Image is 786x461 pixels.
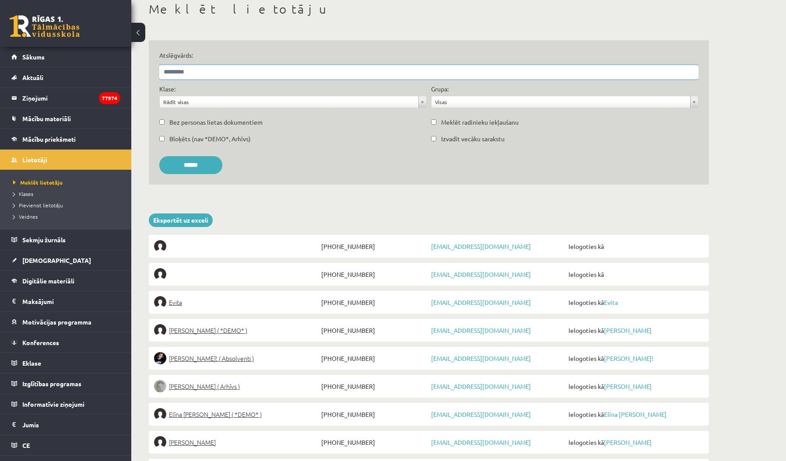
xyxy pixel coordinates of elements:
legend: Maksājumi [22,291,120,311]
a: [EMAIL_ADDRESS][DOMAIN_NAME] [431,270,531,278]
img: Elīna Elizabete Ancveriņa [154,324,166,336]
a: Eksportēt uz exceli [149,213,213,227]
span: Izglītības programas [22,380,81,388]
span: Ielogoties kā [566,240,704,252]
h1: Meklēt lietotāju [149,2,709,17]
span: Visas [435,96,687,108]
a: [DEMOGRAPHIC_DATA] [11,250,120,270]
a: Izglītības programas [11,374,120,394]
label: Bloķēts (nav *DEMO*, Arhīvs) [169,134,251,143]
a: [EMAIL_ADDRESS][DOMAIN_NAME] [431,438,531,446]
span: Veidnes [13,213,38,220]
span: [PHONE_NUMBER] [319,380,429,392]
a: [EMAIL_ADDRESS][DOMAIN_NAME] [431,242,531,250]
label: Izvadīt vecāku sarakstu [441,134,505,143]
a: Rādīt visas [160,96,426,108]
a: Motivācijas programma [11,312,120,332]
a: Evita [604,298,618,306]
span: [PHONE_NUMBER] [319,240,429,252]
a: Klases [13,190,123,198]
span: Elīna [PERSON_NAME] ( *DEMO* ) [169,408,262,420]
span: [PERSON_NAME]! ( Absolventi ) [169,352,254,364]
span: Ielogoties kā [566,324,704,336]
label: Grupa: [431,84,449,94]
span: Digitālie materiāli [22,277,74,285]
a: Lietotāji [11,150,120,170]
span: Konferences [22,339,59,346]
img: Evita [154,296,166,308]
label: Klase: [159,84,175,94]
a: Elīna [PERSON_NAME] [604,410,667,418]
span: Ielogoties kā [566,436,704,448]
a: Mācību priekšmeti [11,129,120,149]
span: Informatīvie ziņojumi [22,400,84,408]
a: Meklēt lietotāju [13,178,123,186]
a: [PERSON_NAME] ( Arhīvs ) [154,380,319,392]
label: Bez personas lietas dokumentiem [169,118,263,127]
span: Evita [169,296,182,308]
a: [EMAIL_ADDRESS][DOMAIN_NAME] [431,410,531,418]
a: [EMAIL_ADDRESS][DOMAIN_NAME] [431,326,531,334]
a: [PERSON_NAME]! [604,354,653,362]
a: Mācību materiāli [11,108,120,129]
a: Sākums [11,47,120,67]
span: Jumis [22,421,39,429]
a: CE [11,435,120,455]
span: Motivācijas programma [22,318,91,326]
a: Pievienot lietotāju [13,201,123,209]
a: [PERSON_NAME] [604,326,652,334]
span: [PHONE_NUMBER] [319,296,429,308]
span: [PHONE_NUMBER] [319,408,429,420]
i: 77974 [99,92,120,104]
a: Aktuāli [11,67,120,87]
span: Lietotāji [22,156,47,164]
span: Mācību materiāli [22,115,71,122]
a: Maksājumi [11,291,120,311]
img: Lelde Braune [154,380,166,392]
span: Sekmju žurnāls [22,236,66,244]
span: [PHONE_NUMBER] [319,436,429,448]
span: Ielogoties kā [566,408,704,420]
a: Digitālie materiāli [11,271,120,291]
label: Atslēgvārds: [159,51,698,60]
span: Mācību priekšmeti [22,135,76,143]
img: Velta Daņiļeviča [154,436,166,448]
a: [EMAIL_ADDRESS][DOMAIN_NAME] [431,298,531,306]
span: Rādīt visas [163,96,415,108]
span: Ielogoties kā [566,380,704,392]
span: Sākums [22,53,45,61]
span: Meklēt lietotāju [13,179,63,186]
a: Informatīvie ziņojumi [11,394,120,414]
a: [EMAIL_ADDRESS][DOMAIN_NAME] [431,354,531,362]
span: [PERSON_NAME] [169,436,216,448]
img: Sofija Anrio-Karlauska! [154,352,166,364]
span: [PHONE_NUMBER] [319,324,429,336]
span: [PHONE_NUMBER] [319,352,429,364]
a: [PERSON_NAME] [604,438,652,446]
span: [DEMOGRAPHIC_DATA] [22,256,91,264]
a: Sekmju žurnāls [11,230,120,250]
a: Veidnes [13,213,123,220]
span: Pievienot lietotāju [13,202,63,209]
legend: Ziņojumi [22,88,120,108]
a: Ziņojumi77974 [11,88,120,108]
span: Klases [13,190,33,197]
span: CE [22,441,30,449]
a: Evita [154,296,319,308]
img: Elīna Jolanta Bunce [154,408,166,420]
a: Elīna [PERSON_NAME] ( *DEMO* ) [154,408,319,420]
span: Ielogoties kā [566,296,704,308]
span: [PERSON_NAME] ( Arhīvs ) [169,380,240,392]
span: Ielogoties kā [566,352,704,364]
a: Jumis [11,415,120,435]
a: Konferences [11,332,120,353]
a: [PERSON_NAME] ( *DEMO* ) [154,324,319,336]
a: Rīgas 1. Tālmācības vidusskola [10,15,80,37]
span: Ielogoties kā [566,268,704,280]
a: Visas [432,96,698,108]
a: Eklase [11,353,120,373]
span: [PERSON_NAME] ( *DEMO* ) [169,324,247,336]
a: [PERSON_NAME] [154,436,319,448]
span: Eklase [22,359,41,367]
label: Meklēt radinieku iekļaušanu [441,118,519,127]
